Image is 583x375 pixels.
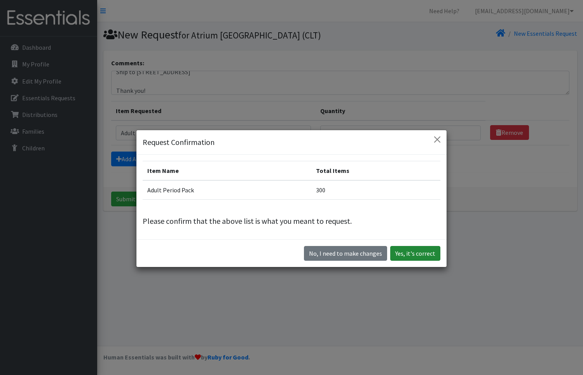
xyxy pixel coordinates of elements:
td: 300 [311,180,440,200]
button: Yes, it's correct [390,246,440,261]
button: Close [431,133,443,146]
td: Adult Period Pack [143,180,311,200]
th: Item Name [143,161,311,180]
th: Total Items [311,161,440,180]
button: No I need to make changes [304,246,387,261]
p: Please confirm that the above list is what you meant to request. [143,215,440,227]
h5: Request Confirmation [143,136,215,148]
